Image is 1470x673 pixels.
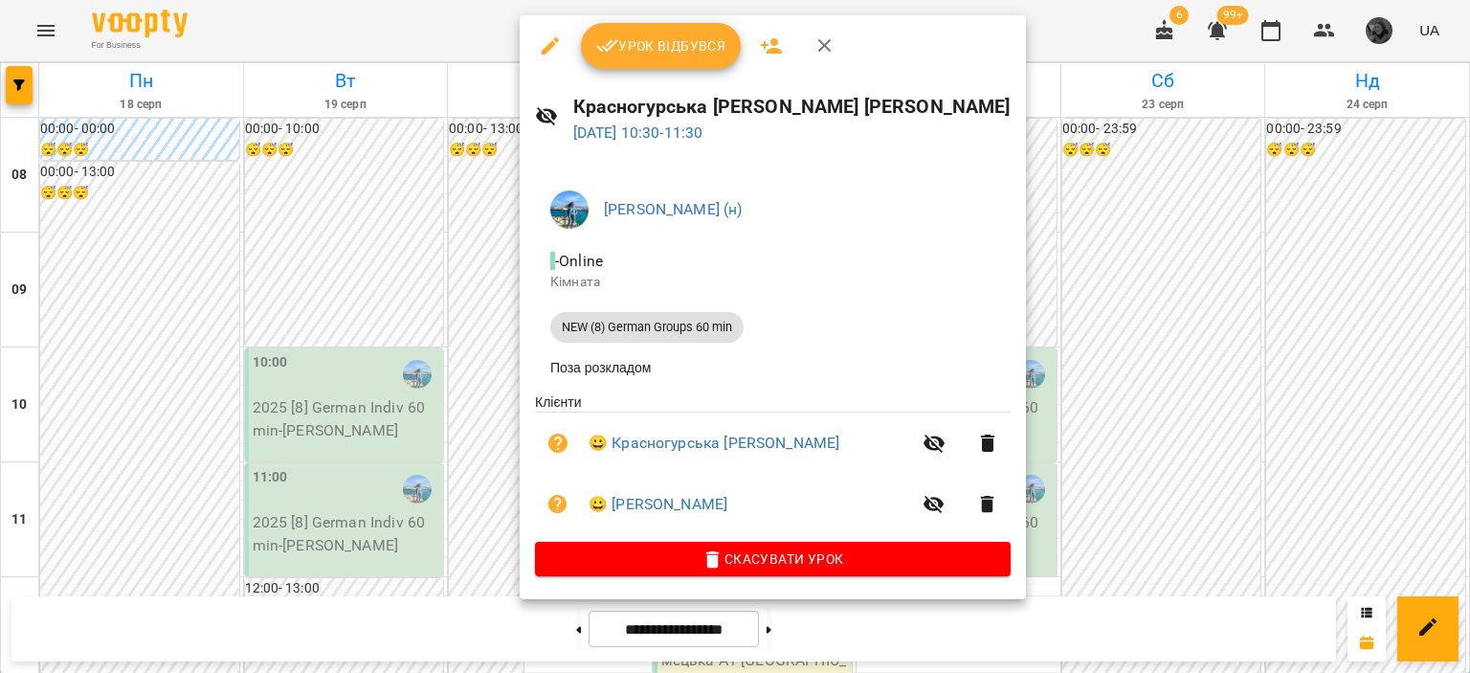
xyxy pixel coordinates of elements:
[550,191,589,229] img: c85148c6965f7d6c24bf5d3e70015dfa.jfif
[589,493,727,516] a: 😀 [PERSON_NAME]
[550,273,995,292] p: Кімната
[604,200,743,218] a: [PERSON_NAME] (н)
[535,350,1011,385] li: Поза розкладом
[596,34,726,57] span: Урок відбувся
[573,123,703,142] a: [DATE] 10:30-11:30
[535,393,1011,542] ul: Клієнти
[589,432,839,455] a: 😀 Красногурська [PERSON_NAME]
[550,252,607,270] span: - Online
[581,23,742,69] button: Урок відбувся
[535,420,581,466] button: Візит ще не сплачено. Додати оплату?
[550,319,744,336] span: NEW (8) German Groups 60 min
[550,548,995,571] span: Скасувати Урок
[535,542,1011,576] button: Скасувати Урок
[573,92,1011,122] h6: Красногурська [PERSON_NAME] [PERSON_NAME]
[535,482,581,527] button: Візит ще не сплачено. Додати оплату?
